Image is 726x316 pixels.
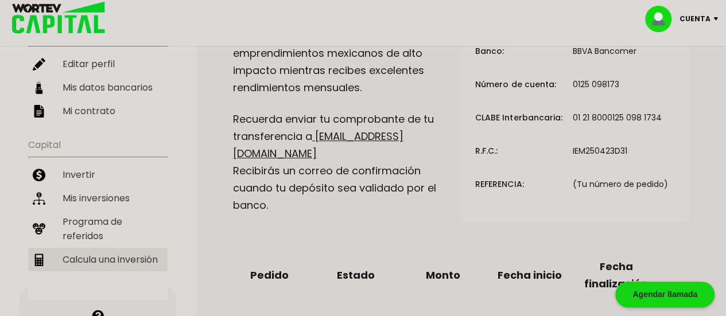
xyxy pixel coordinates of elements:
[233,10,461,96] p: Como inversionista activo de WORTEV CAPITAL, apoyas el crecimiento de emprendimientos mexicanos d...
[475,80,556,89] p: Número de cuenta:
[572,114,661,122] p: 01 21 8000125 098 1734
[28,99,168,123] a: Mi contrato
[425,267,460,284] b: Monto
[28,52,168,76] a: Editar perfil
[33,223,45,235] img: recomiendanos-icon.9b8e9327.svg
[250,267,289,284] b: Pedido
[28,76,168,99] a: Mis datos bancarios
[615,282,715,307] div: Agendar llamada
[475,47,504,56] p: Banco:
[572,47,636,56] p: BBVA Bancomer
[28,186,168,210] a: Mis inversiones
[475,147,498,155] p: R.F.C.:
[572,80,619,89] p: 0125 098173
[28,163,168,186] a: Invertir
[33,253,45,266] img: calculadora-icon.17d418c4.svg
[28,210,168,248] a: Programa de referidos
[33,192,45,205] img: inversiones-icon.6695dc30.svg
[28,21,168,123] ul: Perfil
[337,267,375,284] b: Estado
[572,147,627,155] p: IEM250423D31
[711,17,726,21] img: icon-down
[28,248,168,271] a: Calcula una inversión
[33,105,45,118] img: contrato-icon.f2db500c.svg
[475,114,562,122] p: CLABE Interbancaria:
[33,58,45,71] img: editar-icon.952d3147.svg
[28,132,168,300] ul: Capital
[498,267,562,284] b: Fecha inicio
[33,81,45,94] img: datos-icon.10cf9172.svg
[233,111,461,214] p: Recuerda enviar tu comprobante de tu transferencia a Recibirás un correo de confirmación cuando t...
[475,180,523,189] p: REFERENCIA:
[580,258,653,292] b: Fecha finalización
[33,169,45,181] img: invertir-icon.b3b967d7.svg
[233,129,403,161] a: [EMAIL_ADDRESS][DOMAIN_NAME]
[680,10,711,28] p: Cuenta
[572,180,667,189] p: (Tu número de pedido)
[645,6,680,32] img: profile-image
